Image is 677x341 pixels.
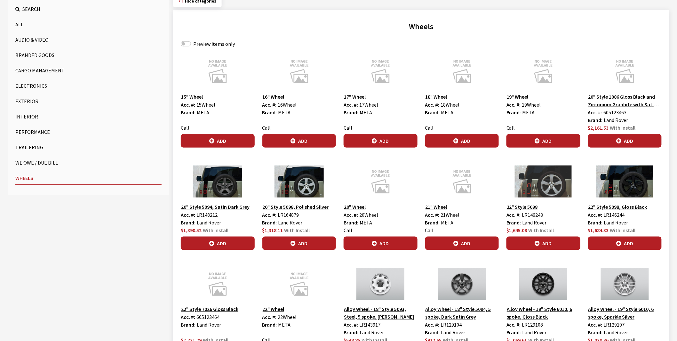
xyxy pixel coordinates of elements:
[441,109,454,116] span: META
[522,219,547,226] span: Land Rover
[344,109,358,116] label: Brand:
[506,268,580,300] img: Image for Alloy Wheel - 19&quot; Style 6010, 6 spoke, Gloss Black
[425,226,434,234] label: Call
[425,329,440,337] label: Brand:
[588,109,602,116] label: Acc. #:
[522,109,535,116] span: META
[360,329,384,336] span: Land Rover
[181,109,195,116] label: Brand:
[15,49,162,61] button: Branded Goods
[588,166,662,198] img: Image for 22&quot; Style 5098, Gloss Black
[278,322,291,328] span: META
[588,237,662,250] button: Add
[344,321,358,329] label: Acc. #:
[15,64,162,77] button: Cargo Management
[181,313,195,321] label: Acc. #:
[262,101,277,109] label: Acc. #:
[588,211,602,219] label: Acc. #:
[181,219,195,226] label: Brand:
[262,211,277,219] label: Acc. #:
[262,321,277,329] label: Brand:
[425,124,434,132] label: Call
[262,203,329,211] button: 20" Style 5098, Polished Silver
[344,101,358,109] label: Acc. #:
[181,237,255,250] button: Add
[425,101,440,109] label: Acc. #:
[425,305,499,321] button: Alloy Wheel - 18" Style 5094, 5 spoke, Dark Satin Grey
[588,203,648,211] button: 22" Style 5098, Gloss Black
[588,268,662,300] img: Image for Alloy Wheel - 19&quot; Style 6010, 6 spoke, Sparkle Silver
[15,18,162,31] button: All
[181,268,255,300] img: Image for 22&quot; Style 7026 Gloss Black
[425,321,440,329] label: Acc. #:
[588,55,662,87] img: Image for 20&quot; Style 1086 Gloss Black and Zirconium Graphite with Satin Black contrast
[15,110,162,123] button: Interior
[506,329,521,337] label: Brand:
[425,55,499,87] img: Image for 18&quot; Wheel
[197,322,221,328] span: Land Rover
[588,329,603,337] label: Brand:
[181,21,662,32] h2: Wheels
[359,101,378,108] span: 17Wheel
[506,109,521,116] label: Brand:
[522,101,541,108] span: 19Wheel
[588,134,662,148] button: Add
[360,109,372,116] span: META
[278,314,297,321] span: 22Wheel
[181,321,195,329] label: Brand:
[588,116,603,124] label: Brand:
[181,93,203,101] button: 15" Wheel
[278,109,291,116] span: META
[262,134,336,148] button: Add
[262,109,277,116] label: Brand:
[262,227,283,233] span: $1,318.11
[181,134,255,148] button: Add
[262,166,336,198] img: Image for 20&quot; Style 5098, Polished Silver
[181,305,239,313] button: 22" Style 7026 Gloss Black
[344,305,418,321] button: Alloy Wheel - 18" Style 5093, Steel, 5 spoke, [PERSON_NAME]
[197,219,221,226] span: Land Rover
[344,211,358,219] label: Acc. #:
[278,101,297,108] span: 16Wheel
[284,227,310,233] span: With Install
[441,212,460,218] span: 21Wheel
[344,134,418,148] button: Add
[425,211,440,219] label: Acc. #:
[588,305,662,321] button: Alloy Wheel - 19" Style 6010, 6 spoke, Sparkle Silver
[196,212,218,218] span: LR148212
[344,166,418,198] img: Image for 20&quot; Wheel
[604,109,627,116] span: 605123463
[15,141,162,154] button: Trailering
[588,93,662,109] button: 20" Style 1086 Gloss Black and Zirconium Graphite with Satin Black contrast
[15,126,162,138] button: Performance
[15,95,162,108] button: Exterior
[441,322,462,328] span: LR129104
[181,101,195,109] label: Acc. #:
[506,134,580,148] button: Add
[506,219,521,226] label: Brand:
[506,211,521,219] label: Acc. #:
[529,227,554,233] span: With Install
[522,329,547,336] span: Land Rover
[610,125,636,131] span: With Install
[441,101,460,108] span: 18Wheel
[262,237,336,250] button: Add
[506,305,580,321] button: Alloy Wheel - 19" Style 6010, 6 spoke, Gloss Black
[425,134,499,148] button: Add
[344,226,352,234] label: Call
[588,227,609,233] span: $1,684.33
[22,6,40,12] span: Search
[262,268,336,300] img: Image for 22&quot; Wheel
[278,219,303,226] span: Land Rover
[15,156,162,169] button: We Owe / Due Bill
[344,124,352,132] label: Call
[359,212,378,218] span: 20Wheel
[506,55,580,87] img: Image for 19&quot; Wheel
[522,322,543,328] span: LR129108
[196,101,215,108] span: 15Wheel
[344,237,418,250] button: Add
[604,219,628,226] span: Land Rover
[425,109,440,116] label: Brand:
[425,268,499,300] img: Image for Alloy Wheel - 18&quot; Style 5094, 5 spoke, Dark Satin Grey
[506,227,527,233] span: $1,645.08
